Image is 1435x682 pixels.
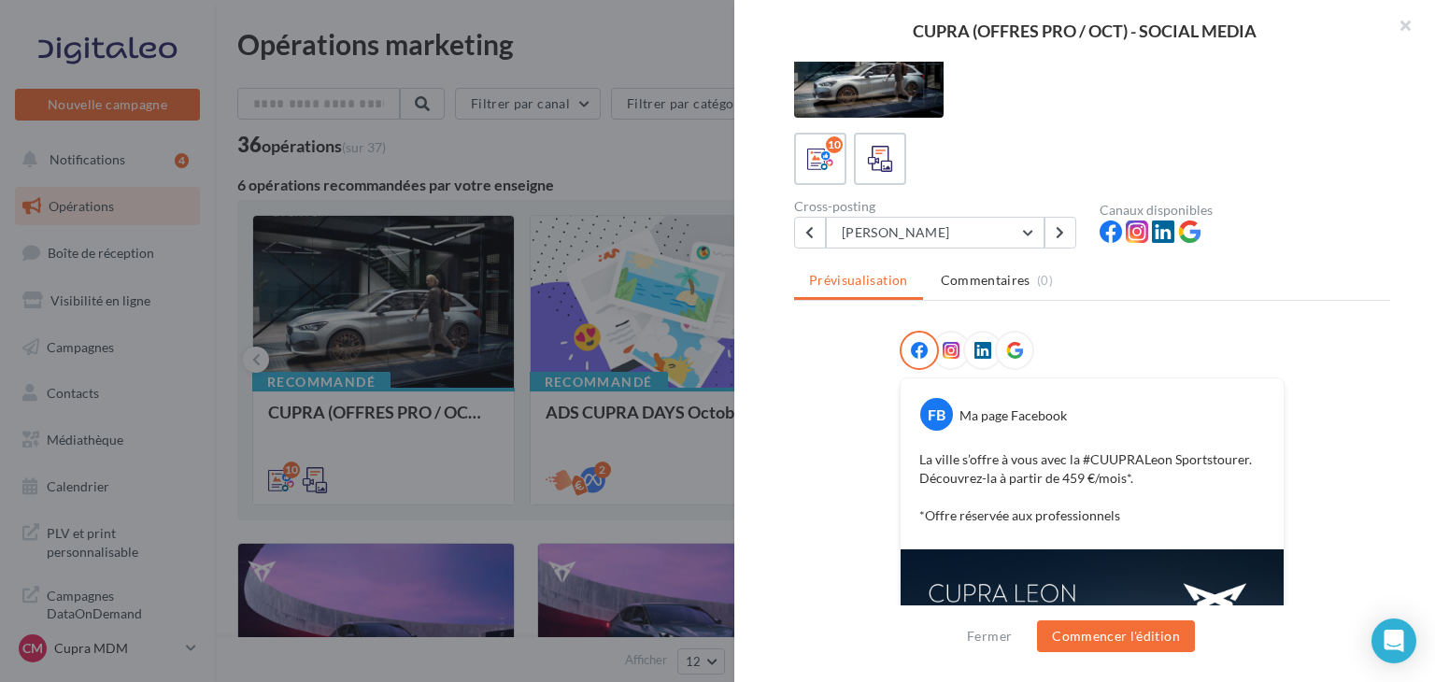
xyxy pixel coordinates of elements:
[764,22,1405,39] div: CUPRA (OFFRES PRO / OCT) - SOCIAL MEDIA
[1100,204,1390,217] div: Canaux disponibles
[1037,273,1053,288] span: (0)
[826,136,843,153] div: 10
[919,450,1265,525] p: La ville s’offre à vous avec la #CUUPRALeon Sportstourer. Découvrez-la à partir de 459 €/mois*. *...
[1371,618,1416,663] div: Open Intercom Messenger
[826,217,1044,249] button: [PERSON_NAME]
[941,271,1030,290] span: Commentaires
[959,406,1067,425] div: Ma page Facebook
[959,625,1019,647] button: Fermer
[794,200,1085,213] div: Cross-posting
[920,398,953,431] div: FB
[1037,620,1195,652] button: Commencer l'édition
